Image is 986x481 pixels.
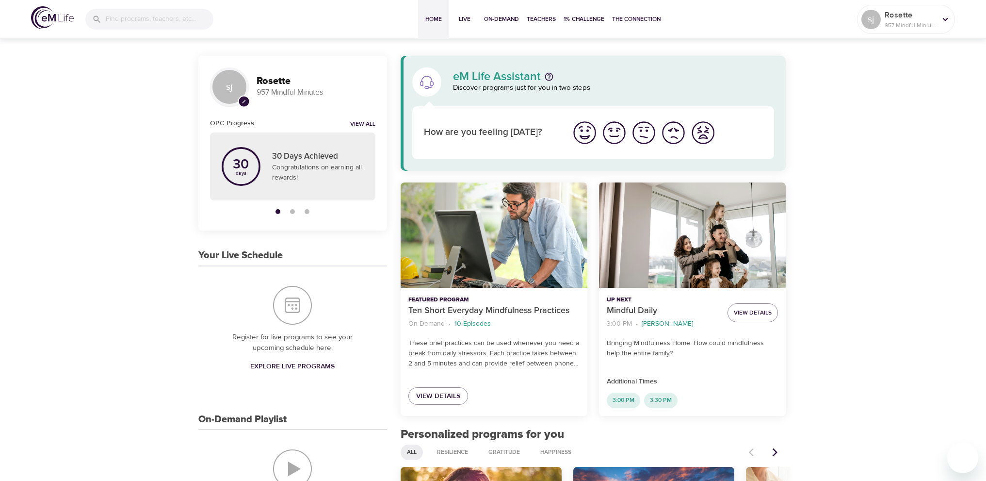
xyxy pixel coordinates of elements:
h2: Personalized programs for you [401,428,786,442]
button: Ten Short Everyday Mindfulness Practices [401,182,587,288]
p: Discover programs just for you in two steps [453,83,775,94]
img: worst [690,119,716,146]
div: 3:00 PM [607,393,640,408]
span: Happiness [534,448,577,456]
p: Mindful Daily [607,304,720,317]
a: View all notifications [350,120,375,129]
img: great [571,119,598,146]
span: Live [453,14,476,24]
p: Ten Short Everyday Mindfulness Practices [408,304,580,317]
p: 10 Episodes [454,319,491,329]
span: The Connection [612,14,661,24]
iframe: Button to launch messaging window [947,442,978,473]
button: I'm feeling worst [688,118,718,148]
div: Gratitude [482,445,526,460]
li: · [449,317,451,331]
a: View Details [408,387,468,405]
button: I'm feeling great [570,118,599,148]
p: Featured Program [408,296,580,304]
p: These brief practices can be used whenever you need a break from daily stressors. Each practice t... [408,338,580,369]
p: 30 [233,158,249,171]
p: Bringing Mindfulness Home: How could mindfulness help the entire family? [607,338,778,359]
h3: On-Demand Playlist [198,414,287,425]
p: Register for live programs to see your upcoming schedule here. [218,332,368,354]
nav: breadcrumb [607,317,720,331]
p: [PERSON_NAME] [642,319,693,329]
span: Resilience [431,448,474,456]
div: sj [210,67,249,106]
button: Next items [764,442,786,463]
p: Congratulations on earning all rewards! [272,163,364,183]
button: I'm feeling ok [629,118,659,148]
a: Explore Live Programs [246,358,339,376]
nav: breadcrumb [408,317,580,331]
span: View Details [734,308,772,318]
p: Up Next [607,296,720,304]
button: Mindful Daily [599,182,786,288]
p: 957 Mindful Minutes [257,87,375,98]
span: View Details [416,390,460,402]
button: View Details [727,303,778,322]
button: I'm feeling bad [659,118,688,148]
span: Home [422,14,445,24]
div: sj [861,10,881,29]
p: On-Demand [408,319,445,329]
button: I'm feeling good [599,118,629,148]
p: How are you feeling [DATE]? [424,126,558,140]
div: Happiness [534,445,578,460]
span: Explore Live Programs [250,361,335,373]
h6: OPC Progress [210,118,254,129]
div: Resilience [431,445,474,460]
span: 3:00 PM [607,396,640,404]
input: Find programs, teachers, etc... [106,9,213,30]
li: · [636,317,638,331]
p: 3:00 PM [607,319,632,329]
p: Rosette [885,9,936,21]
span: Teachers [527,14,556,24]
img: logo [31,6,74,29]
span: Gratitude [483,448,526,456]
span: On-Demand [484,14,519,24]
img: good [601,119,628,146]
p: days [233,171,249,175]
p: 30 Days Achieved [272,150,364,163]
img: ok [630,119,657,146]
div: All [401,445,423,460]
span: 3:30 PM [644,396,678,404]
img: bad [660,119,687,146]
img: Your Live Schedule [273,286,312,325]
p: Additional Times [607,377,778,387]
div: 3:30 PM [644,393,678,408]
img: eM Life Assistant [419,74,435,90]
p: eM Life Assistant [453,71,541,83]
h3: Rosette [257,76,375,87]
span: 1% Challenge [564,14,604,24]
p: 957 Mindful Minutes [885,21,936,30]
h3: Your Live Schedule [198,250,283,261]
span: All [401,448,422,456]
